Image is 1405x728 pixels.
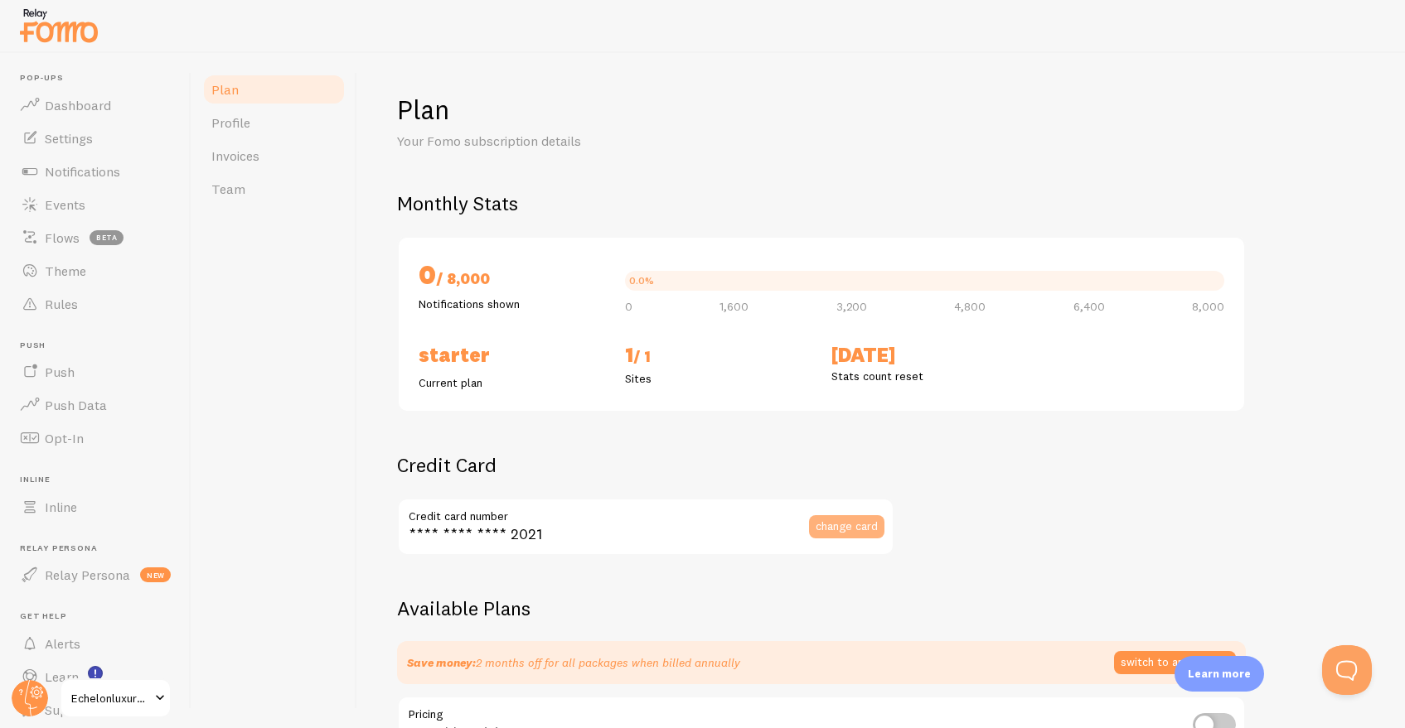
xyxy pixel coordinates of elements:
a: Settings [10,122,181,155]
a: Learn [10,660,181,693]
span: Relay Persona [20,543,181,554]
span: Inline [20,475,181,485]
span: Theme [45,263,86,279]
div: 0.0% [629,276,654,286]
img: fomo-relay-logo-orange.svg [17,4,100,46]
span: / 1 [633,347,651,366]
span: Push [45,364,75,380]
span: 3,200 [836,301,867,312]
div: Learn more [1175,656,1264,692]
a: Team [201,172,346,205]
span: 8,000 [1192,301,1224,312]
svg: <p>Watch New Feature Tutorials!</p> [88,666,103,681]
a: Opt-In [10,422,181,455]
span: 4,800 [954,301,986,312]
p: Learn more [1188,666,1251,682]
p: Your Fomo subscription details [397,132,795,151]
span: Team [211,181,245,197]
a: Relay Persona new [10,558,181,591]
span: Profile [211,114,250,131]
p: Current plan [419,374,605,391]
a: Rules [10,287,181,321]
span: Get Help [20,611,181,622]
h2: [DATE] [831,342,1018,368]
a: Dashboard [10,89,181,122]
h2: Monthly Stats [397,190,1365,216]
h2: Credit Card [397,452,894,478]
h2: Starter [419,342,605,368]
label: Credit card number [397,498,894,526]
span: Dashboard [45,97,111,113]
h1: Plan [397,93,1365,127]
button: switch to annual plan [1114,651,1236,674]
h2: 0 [419,258,605,296]
span: Push Data [45,397,107,413]
a: Push Data [10,388,181,422]
span: Opt-In [45,430,84,446]
span: 6,400 [1073,301,1105,312]
span: Relay Persona [45,566,130,583]
span: Push [20,340,181,351]
a: Flows beta [10,221,181,254]
span: Alerts [45,635,80,652]
a: Plan [201,73,346,106]
button: change card [809,515,884,538]
p: Notifications shown [419,296,605,312]
iframe: Help Scout Beacon - Open [1322,645,1372,695]
a: Inline [10,490,181,523]
span: Events [45,196,85,213]
a: Echelonluxuryproperties [60,678,172,718]
span: new [140,567,171,582]
span: Flows [45,229,80,246]
p: Sites [625,370,812,387]
span: Pop-ups [20,73,181,84]
p: 2 months off for all packages when billed annually [407,654,740,671]
span: 1,600 [719,301,749,312]
span: Invoices [211,147,259,164]
span: 0 [625,301,632,312]
a: Events [10,188,181,221]
p: Stats count reset [831,368,1018,384]
span: Settings [45,130,93,147]
h2: Available Plans [397,595,1365,621]
span: Learn [45,668,79,685]
a: Push [10,355,181,388]
h2: 1 [625,342,812,370]
a: Invoices [201,139,346,172]
span: beta [90,230,124,245]
strong: Save money: [407,655,476,670]
a: Notifications [10,155,181,188]
span: Notifications [45,163,120,180]
span: change card [816,520,878,532]
span: Echelonluxuryproperties [71,688,150,708]
span: Inline [45,499,77,515]
span: Rules [45,296,78,312]
span: Plan [211,81,239,98]
a: Profile [201,106,346,139]
span: / 8,000 [436,269,490,288]
a: Alerts [10,627,181,660]
a: Theme [10,254,181,287]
